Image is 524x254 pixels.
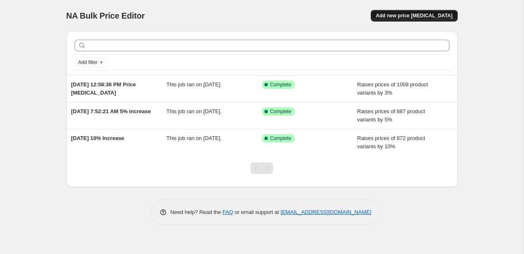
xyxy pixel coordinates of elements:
[171,209,223,215] span: Need help? Read the
[376,12,452,19] span: Add new price [MEDICAL_DATA]
[66,11,145,20] span: NA Bulk Price Editor
[71,81,136,96] span: [DATE] 12:58:36 PM Price [MEDICAL_DATA]
[71,108,151,114] span: [DATE] 7:52:21 AM 5% increase
[166,135,222,141] span: This job ran on [DATE].
[371,10,457,21] button: Add new price [MEDICAL_DATA]
[357,81,428,96] span: Raises prices of 1008 product variants by 3%
[250,162,273,174] nav: Pagination
[222,209,233,215] a: FAQ
[71,135,124,141] span: [DATE] 10% Increase
[270,108,291,115] span: Complete
[75,57,108,67] button: Add filter
[357,135,425,150] span: Raises prices of 872 product variants by 10%
[166,108,222,114] span: This job ran on [DATE].
[270,81,291,88] span: Complete
[78,59,98,66] span: Add filter
[281,209,371,215] a: [EMAIL_ADDRESS][DOMAIN_NAME]
[233,209,281,215] span: or email support at
[357,108,425,123] span: Raises prices of 887 product variants by 5%
[270,135,291,142] span: Complete
[166,81,222,88] span: This job ran on [DATE].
